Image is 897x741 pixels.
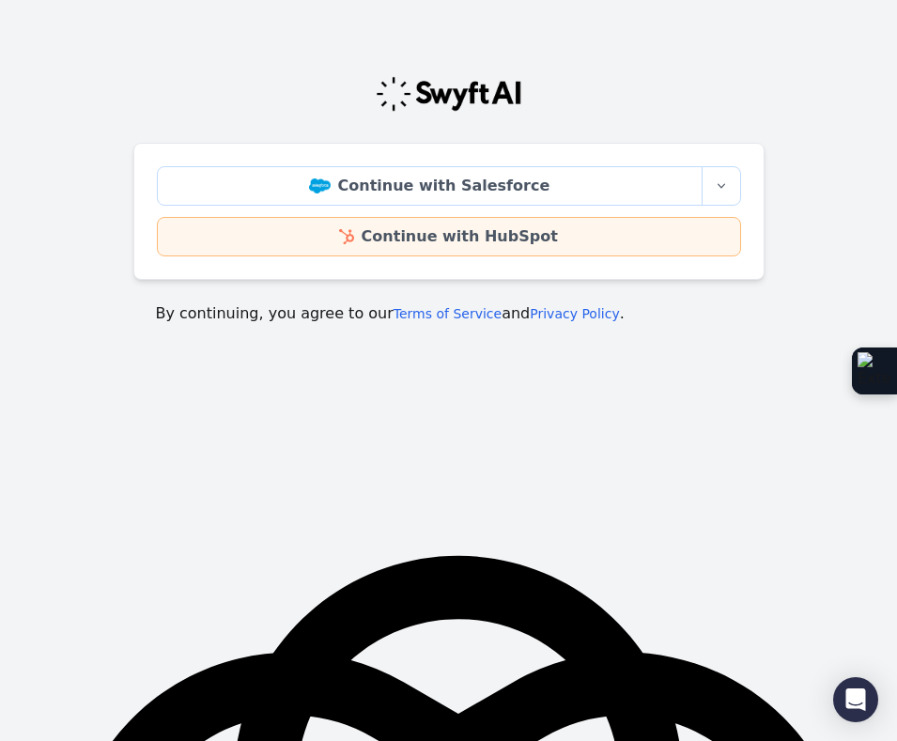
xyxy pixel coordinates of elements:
[394,306,502,321] a: Terms of Service
[156,302,742,325] p: By continuing, you agree to our and .
[309,178,331,193] img: Salesforce
[157,166,703,206] a: Continue with Salesforce
[833,677,878,722] div: Open Intercom Messenger
[530,306,619,321] a: Privacy Policy
[157,217,741,256] a: Continue with HubSpot
[375,75,523,113] img: Swyft Logo
[339,229,353,244] img: HubSpot
[858,352,891,390] img: Extension Icon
